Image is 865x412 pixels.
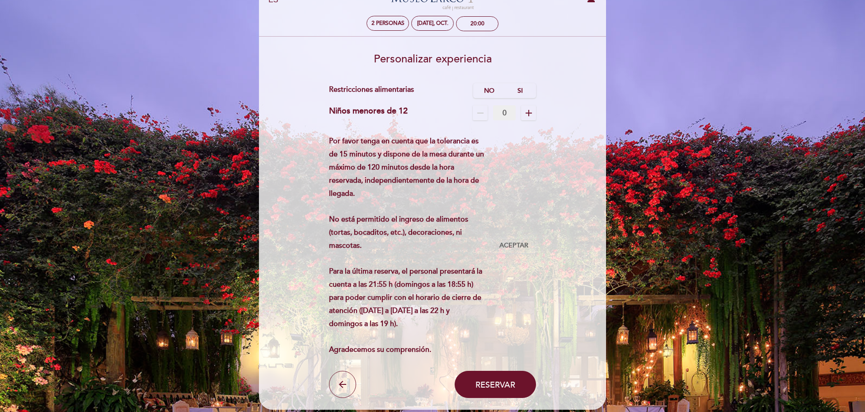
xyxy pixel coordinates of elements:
div: [DATE], oct. [417,20,448,27]
label: No [473,83,505,98]
span: Aceptar [499,241,528,251]
button: Reservar [455,371,536,398]
span: 2 personas [371,20,404,27]
span: Reservar [475,379,515,389]
div: 20:00 [470,20,484,27]
div: Por favor tenga en cuenta que la tolerancia es de 15 minutos y dispone de la mesa durante un máxi... [329,135,492,356]
i: arrow_back [337,379,348,390]
i: add [523,108,534,118]
button: Aceptar [492,238,536,253]
div: Niños menores de 12 [329,105,408,120]
span: Personalizar experiencia [374,52,492,66]
div: Restricciones alimentarias [329,83,474,98]
label: Si [504,83,536,98]
i: remove [475,108,486,118]
button: arrow_back [329,371,356,398]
